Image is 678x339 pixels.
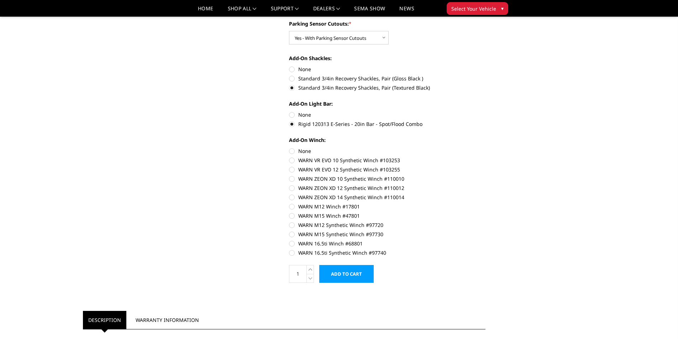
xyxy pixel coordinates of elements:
label: Add-On Winch: [289,136,485,144]
label: WARN VR EVO 12 Synthetic Winch #103255 [289,166,485,173]
a: Description [83,311,126,329]
label: Add-On Shackles: [289,54,485,62]
label: WARN 16.5ti Synthetic Winch #97740 [289,249,485,256]
a: Dealers [313,6,340,16]
label: WARN M15 Winch #47801 [289,212,485,219]
label: WARN ZEON XD 14 Synthetic Winch #110014 [289,194,485,201]
label: WARN ZEON XD 12 Synthetic Winch #110012 [289,184,485,192]
label: Standard 3/4in Recovery Shackles, Pair (Textured Black) [289,84,485,91]
label: WARN M12 Synthetic Winch #97720 [289,221,485,229]
span: Select Your Vehicle [451,5,496,12]
button: Select Your Vehicle [447,2,508,15]
label: None [289,65,485,73]
label: WARN ZEON XD 10 Synthetic Winch #110010 [289,175,485,182]
label: None [289,147,485,155]
label: Standard 3/4in Recovery Shackles, Pair (Gloss Black ) [289,75,485,82]
label: Parking Sensor Cutouts: [289,20,485,27]
a: News [399,6,414,16]
label: WARN M15 Synthetic Winch #97730 [289,231,485,238]
a: SEMA Show [354,6,385,16]
label: Rigid 120313 E-Series - 20in Bar - Spot/Flood Combo [289,120,485,128]
label: Add-On Light Bar: [289,100,485,107]
a: Warranty Information [130,311,204,329]
a: Home [198,6,213,16]
label: None [289,111,485,118]
input: Add to Cart [319,265,374,283]
a: Support [271,6,299,16]
label: WARN M12 Winch #17801 [289,203,485,210]
label: WARN 16.5ti Winch #68801 [289,240,485,247]
label: WARN VR EVO 10 Synthetic Winch #103253 [289,157,485,164]
span: ▾ [501,5,504,12]
a: shop all [228,6,257,16]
